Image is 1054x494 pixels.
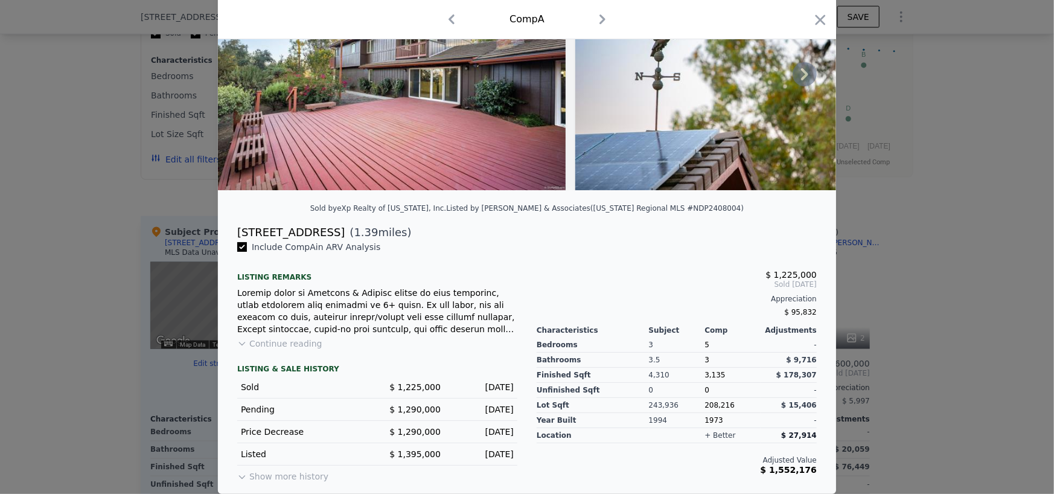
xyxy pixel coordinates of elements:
div: Comp A [509,12,545,27]
span: 208,216 [704,401,735,409]
div: Bedrooms [537,338,649,353]
div: LISTING & SALE HISTORY [237,364,517,376]
div: - [761,338,817,353]
span: $ 1,395,000 [389,449,441,459]
div: 3 [704,353,761,368]
div: 1973 [704,413,761,428]
div: 0 [649,383,705,398]
div: Lot Sqft [537,398,649,413]
div: Subject [649,326,705,335]
span: Sold [DATE] [537,280,817,289]
div: [STREET_ADDRESS] [237,224,345,241]
div: Finished Sqft [537,368,649,383]
div: [DATE] [450,426,514,438]
div: - [761,413,817,428]
div: [DATE] [450,403,514,415]
span: $ 1,225,000 [389,382,441,392]
div: Year Built [537,413,649,428]
div: Unfinished Sqft [537,383,649,398]
div: Sold by eXp Realty of [US_STATE], Inc . [310,204,447,213]
div: 3.5 [649,353,705,368]
span: $ 1,290,000 [389,405,441,414]
div: location [537,428,649,443]
div: Comp [704,326,761,335]
span: 5 [704,341,709,349]
div: Price Decrease [241,426,368,438]
div: Pending [241,403,368,415]
span: $ 1,290,000 [389,427,441,437]
span: 3,135 [704,371,725,379]
div: Adjustments [761,326,817,335]
div: Listed [241,448,368,460]
div: Listing remarks [237,263,517,282]
span: $ 95,832 [785,308,817,316]
span: Include Comp A in ARV Analysis [247,242,385,252]
span: 0 [704,386,709,394]
div: [DATE] [450,448,514,460]
button: Show more history [237,466,328,483]
span: 1.39 [354,226,378,239]
button: Continue reading [237,338,322,350]
span: $ 9,716 [787,356,817,364]
span: $ 15,406 [781,401,817,409]
div: Adjusted Value [537,455,817,465]
div: Appreciation [537,294,817,304]
span: $ 1,552,176 [761,465,817,475]
div: Listed by [PERSON_NAME] & Associates ([US_STATE] Regional MLS #NDP2408004) [446,204,744,213]
div: 1994 [649,413,705,428]
div: Bathrooms [537,353,649,368]
div: [DATE] [450,381,514,393]
div: 3 [649,338,705,353]
span: $ 27,914 [781,431,817,440]
div: Loremip dolor si Ametcons & Adipisc elitse do eius temporinc, utlab etdolorem aliq enimadmi ve 6+... [237,287,517,335]
div: 243,936 [649,398,705,413]
div: Sold [241,381,368,393]
span: $ 1,225,000 [765,270,817,280]
div: + better [704,431,735,440]
span: ( miles) [345,224,411,241]
div: Characteristics [537,326,649,335]
span: $ 178,307 [776,371,817,379]
div: 4,310 [649,368,705,383]
div: - [761,383,817,398]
